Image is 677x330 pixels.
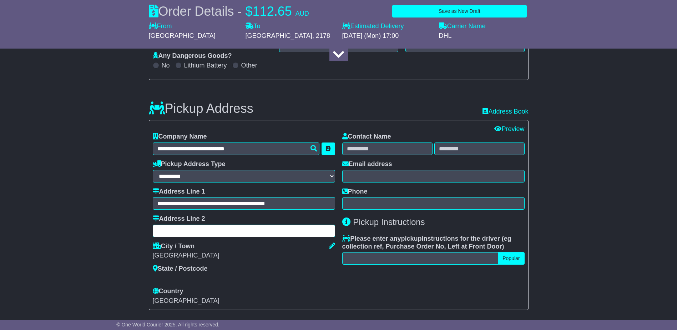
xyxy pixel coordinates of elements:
[342,133,391,141] label: Contact Name
[353,217,425,227] span: Pickup Instructions
[153,287,183,295] label: Country
[392,5,526,17] button: Save as New Draft
[149,22,172,30] label: From
[162,62,170,70] label: No
[439,22,486,30] label: Carrier Name
[246,4,253,19] span: $
[342,32,432,40] div: [DATE] (Mon) 17:00
[439,32,529,40] div: DHL
[116,322,219,327] span: © One World Courier 2025. All rights reserved.
[153,160,226,168] label: Pickup Address Type
[149,101,253,116] h3: Pickup Address
[401,235,422,242] span: pickup
[153,265,208,273] label: State / Postcode
[246,32,312,39] span: [GEOGRAPHIC_DATA]
[153,252,335,260] div: [GEOGRAPHIC_DATA]
[342,22,432,30] label: Estimated Delivery
[149,32,216,39] span: [GEOGRAPHIC_DATA]
[342,188,368,196] label: Phone
[494,125,524,132] a: Preview
[342,235,511,250] span: eg collection ref, Purchase Order No, Left at Front Door
[153,133,207,141] label: Company Name
[153,215,205,223] label: Address Line 2
[153,188,205,196] label: Address Line 1
[295,10,309,17] span: AUD
[342,235,525,250] label: Please enter any instructions for the driver ( )
[153,242,195,250] label: City / Town
[246,22,261,30] label: To
[149,4,309,19] div: Order Details -
[483,108,528,116] a: Address Book
[153,52,232,60] label: Any Dangerous Goods?
[312,32,330,39] span: , 2178
[241,62,257,70] label: Other
[184,62,227,70] label: Lithium Battery
[342,160,392,168] label: Email address
[253,4,292,19] span: 112.65
[498,252,524,265] button: Popular
[153,297,219,304] span: [GEOGRAPHIC_DATA]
